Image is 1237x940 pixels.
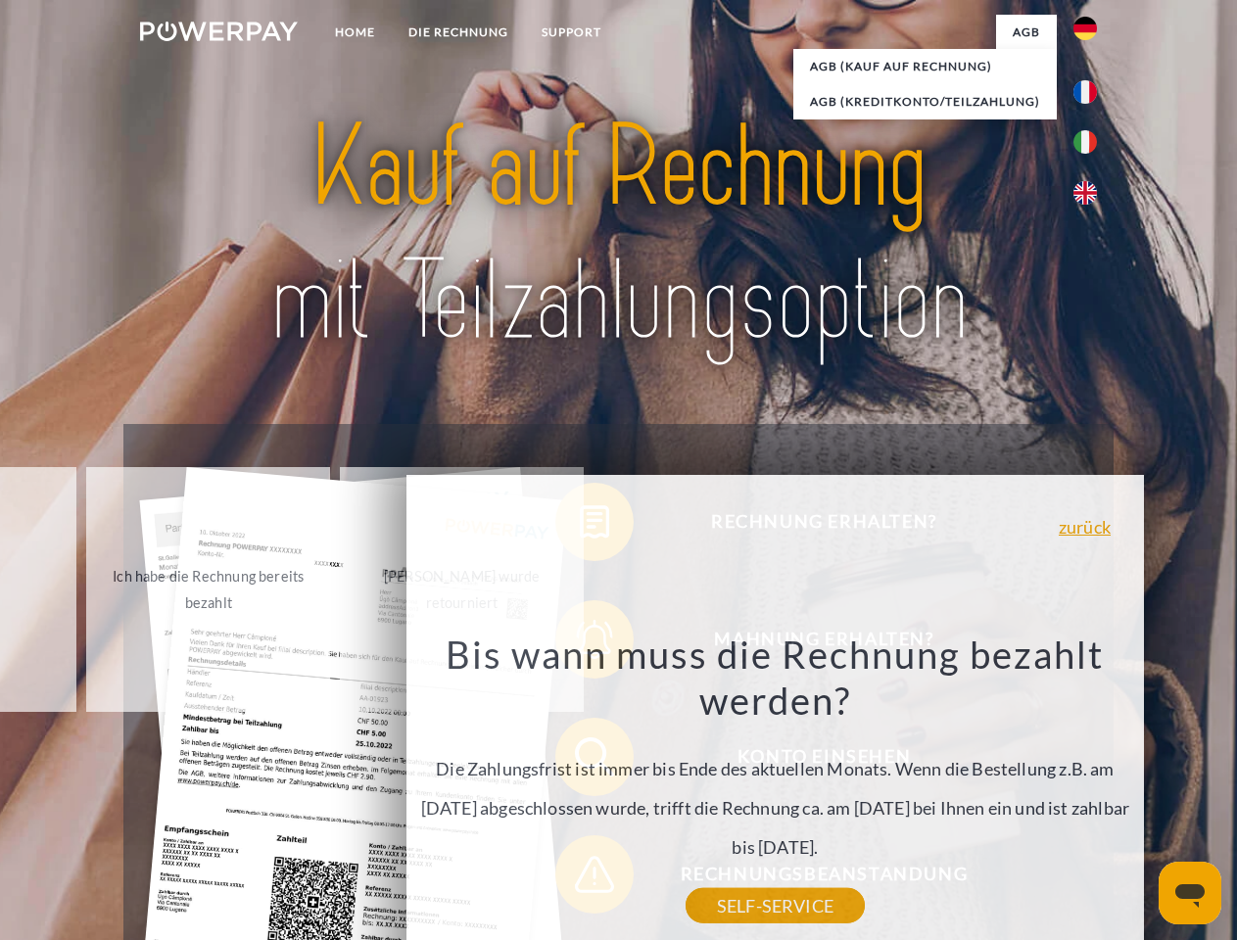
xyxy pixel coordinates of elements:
img: title-powerpay_de.svg [187,94,1050,375]
img: fr [1073,80,1097,104]
a: SUPPORT [525,15,618,50]
div: [PERSON_NAME] wurde retourniert [352,563,572,616]
a: AGB (Kauf auf Rechnung) [793,49,1057,84]
img: de [1073,17,1097,40]
a: zurück [1059,518,1111,536]
div: Die Zahlungsfrist ist immer bis Ende des aktuellen Monats. Wenn die Bestellung z.B. am [DATE] abg... [418,631,1133,906]
iframe: Schaltfläche zum Öffnen des Messaging-Fensters [1159,862,1221,924]
a: SELF-SERVICE [686,888,865,923]
img: logo-powerpay-white.svg [140,22,298,41]
a: agb [996,15,1057,50]
a: Home [318,15,392,50]
a: DIE RECHNUNG [392,15,525,50]
a: AGB (Kreditkonto/Teilzahlung) [793,84,1057,119]
div: Ich habe die Rechnung bereits bezahlt [98,563,318,616]
img: en [1073,181,1097,205]
h3: Bis wann muss die Rechnung bezahlt werden? [418,631,1133,725]
img: it [1073,130,1097,154]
